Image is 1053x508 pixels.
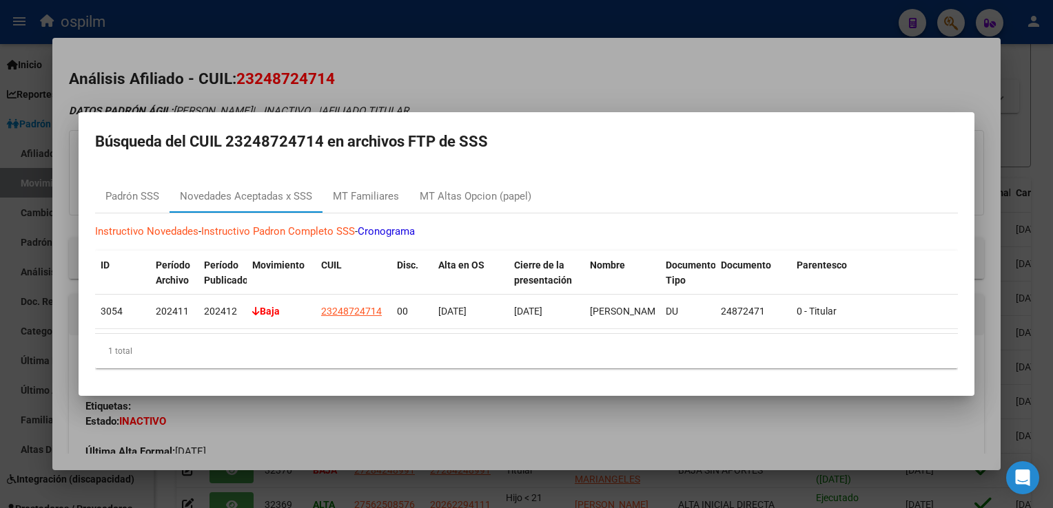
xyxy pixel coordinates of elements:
datatable-header-cell: Parentesco [791,251,957,311]
span: Alta en OS [438,260,484,271]
span: ID [101,260,110,271]
span: CUIL [321,260,342,271]
datatable-header-cell: Documento [715,251,791,311]
datatable-header-cell: CUIL [316,251,391,311]
span: 3054 [101,306,123,317]
span: Movimiento [252,260,305,271]
span: 202412 [204,306,237,317]
span: Cierre de la presentación [514,260,572,286]
span: Parentesco [797,260,847,271]
div: Open Intercom Messenger [1006,461,1039,494]
datatable-header-cell: Período Archivo [150,251,198,311]
div: 24872471 [721,304,786,319]
span: [DATE] [514,306,542,317]
h2: Búsqueda del CUIL 23248724714 en archivos FTP de SSS [95,129,958,155]
span: Disc. [397,260,418,271]
a: Instructivo Novedades [95,225,198,237]
span: 0 - Titular [797,306,837,317]
span: 23248724714 [321,306,382,317]
span: [DATE] [438,306,467,317]
div: MT Altas Opcion (papel) [420,189,531,204]
span: Documento [721,260,771,271]
datatable-header-cell: Nombre [584,251,660,311]
datatable-header-cell: ID [95,251,150,311]
datatable-header-cell: Movimiento [247,251,316,311]
div: Novedades Aceptadas x SSS [180,189,312,204]
datatable-header-cell: Disc. [391,251,433,311]
span: 202411 [156,306,189,317]
div: Padrón SSS [105,189,159,204]
strong: Baja [252,306,280,317]
p: - - [95,224,958,240]
span: Documento Tipo [666,260,716,286]
span: [PERSON_NAME] [590,306,664,317]
a: Instructivo Padron Completo SSS [201,225,355,237]
span: Nombre [590,260,625,271]
datatable-header-cell: Cierre de la presentación [509,251,584,311]
div: 1 total [95,334,958,368]
div: MT Familiares [333,189,399,204]
span: Período Publicado [204,260,248,286]
span: Período Archivo [156,260,190,286]
datatable-header-cell: Período Publicado [198,251,247,311]
div: 00 [397,304,427,319]
a: Cronograma [358,225,415,237]
div: DU [666,304,710,319]
datatable-header-cell: Alta en OS [433,251,509,311]
datatable-header-cell: Documento Tipo [660,251,715,311]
